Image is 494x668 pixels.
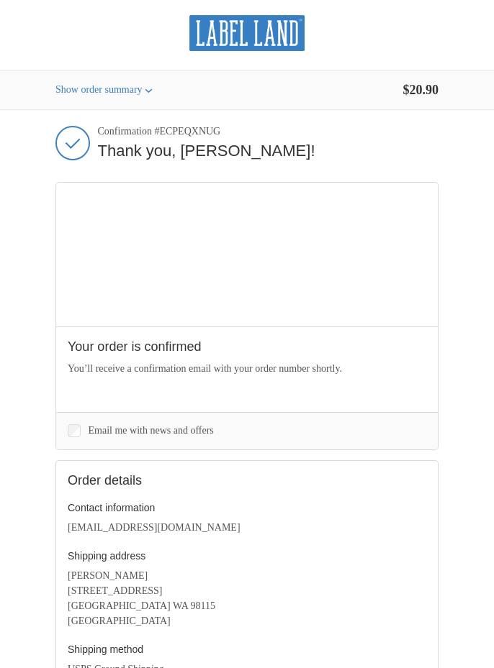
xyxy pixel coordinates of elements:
[189,15,305,51] img: Label Land
[89,425,214,436] span: Email me with news and offers
[56,183,439,326] iframe: Google map displaying pin point of shipping address: Seattle, Washington
[68,339,426,355] h2: Your order is confirmed
[98,141,439,162] h2: Thank you, [PERSON_NAME]!
[68,472,426,489] h2: Order details
[68,501,426,514] h3: Contact information
[55,84,143,95] span: Show order summary
[68,568,426,628] address: [PERSON_NAME] [STREET_ADDRESS] [GEOGRAPHIC_DATA] WA 98115 [GEOGRAPHIC_DATA]
[68,522,241,533] bdo: [EMAIL_ADDRESS][DOMAIN_NAME]
[68,643,426,656] h3: Shipping method
[68,549,426,562] h3: Shipping address
[403,83,439,97] span: $20.90
[98,125,439,138] span: Confirmation #ECPEQXNUG
[68,361,426,376] p: You’ll receive a confirmation email with your order number shortly.
[56,183,438,326] div: Google map displaying pin point of shipping address: Seattle, Washington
